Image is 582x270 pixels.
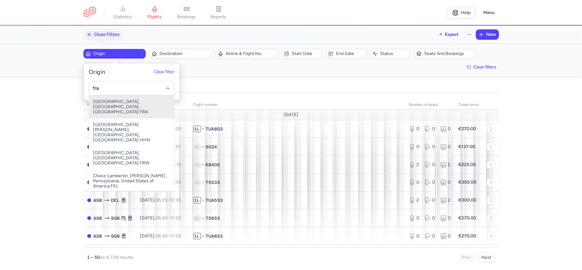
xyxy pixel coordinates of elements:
[93,51,144,56] span: Origin
[459,197,477,203] strong: €300.00
[83,62,124,72] button: Days of week
[89,147,174,170] span: [GEOGRAPHIC_DATA], [GEOGRAPHIC_DATA], [GEOGRAPHIC_DATA] FRW
[193,126,201,132] span: 1L
[202,197,205,203] span: •
[170,126,182,131] time: 17:00
[424,51,474,56] span: Seats and bookings
[440,215,451,221] div: 0
[206,144,217,150] span: SG24
[440,126,451,132] div: 0
[202,215,205,221] span: •
[113,14,132,20] span: statistics
[84,30,122,39] button: Close Filters
[434,29,463,40] button: Export
[409,215,420,221] div: 0
[425,126,435,132] div: 0
[89,68,105,76] h5: Origin
[140,197,181,203] span: [DATE],
[459,215,477,221] strong: €270.00
[409,144,420,150] div: 0
[425,215,435,221] div: 0
[89,118,174,147] span: [GEOGRAPHIC_DATA][PERSON_NAME], [GEOGRAPHIC_DATA], [GEOGRAPHIC_DATA] HHN
[459,253,476,262] button: Prev.
[440,179,451,186] div: 0
[171,6,203,20] a: bookings
[83,100,136,110] th: route
[440,144,451,150] div: 0
[156,197,181,203] span: –
[83,7,96,19] a: CitizenPlane red outlined logo
[486,32,496,37] span: New
[206,197,223,203] span: TUA533
[148,14,162,20] span: flights
[292,51,320,56] span: Start date
[193,233,201,239] span: 1L
[193,215,201,221] span: 1L
[83,49,146,59] button: Origin
[193,144,201,150] span: 1L
[474,65,497,69] span: Clear filters
[170,233,182,239] time: 17:05
[284,112,298,117] span: [DATE]
[156,233,168,239] time: 06:45
[326,49,366,59] button: End date
[380,51,408,56] span: Status
[170,162,182,167] time: 08:10
[107,6,139,20] a: statistics
[202,162,205,168] span: •
[440,233,451,239] div: 0
[171,144,181,149] time: 11:10
[405,100,455,110] th: number of seats
[459,162,476,167] strong: €225.00
[465,62,499,72] button: Clear filters
[409,162,420,168] div: 2
[89,170,174,193] span: Chess-Lambertin, [PERSON_NAME], Pennsylvanie, United States of America FKL
[425,233,435,239] div: 0
[211,14,227,20] span: reports
[156,215,168,221] time: 06:45
[202,126,205,132] span: •
[282,49,322,59] button: Start date
[409,179,420,186] div: 0
[455,100,483,110] th: Ticket price
[461,10,470,15] span: Help
[150,49,212,59] button: Destination
[170,215,182,221] time: 17:05
[94,215,102,222] span: ASB
[476,30,499,39] button: New
[94,233,102,240] span: ASB
[414,49,477,59] button: Seats and bookings
[202,233,205,239] span: •
[409,126,420,132] div: 0
[140,233,182,239] span: [DATE],
[480,7,499,19] button: Menu
[193,197,201,203] span: 1L
[459,179,477,185] strong: €300.00
[94,32,120,37] span: Close Filters
[159,51,210,56] span: Destination
[447,7,476,19] a: Help
[216,49,278,59] button: Airline & Flight No.
[336,51,364,56] span: End date
[459,126,477,131] strong: €270.00
[425,197,435,203] div: 0
[170,197,181,203] time: 10:35
[94,197,102,204] span: ASB
[459,233,477,239] strong: €270.00
[111,197,120,204] span: DEL
[440,197,451,203] div: 2
[202,144,205,150] span: •
[193,179,201,186] span: 1L
[206,233,223,239] span: TUA653
[193,162,201,168] span: 1L
[459,144,476,149] strong: €137.00
[156,233,182,239] span: –
[156,197,167,203] time: 06:25
[206,162,220,168] span: KB400
[206,179,220,186] span: T5533
[226,51,276,56] span: Airline & Flight No.
[170,179,181,185] time: 10:35
[202,179,205,186] span: •
[87,255,100,260] strong: 1 – 50
[440,162,451,168] div: 2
